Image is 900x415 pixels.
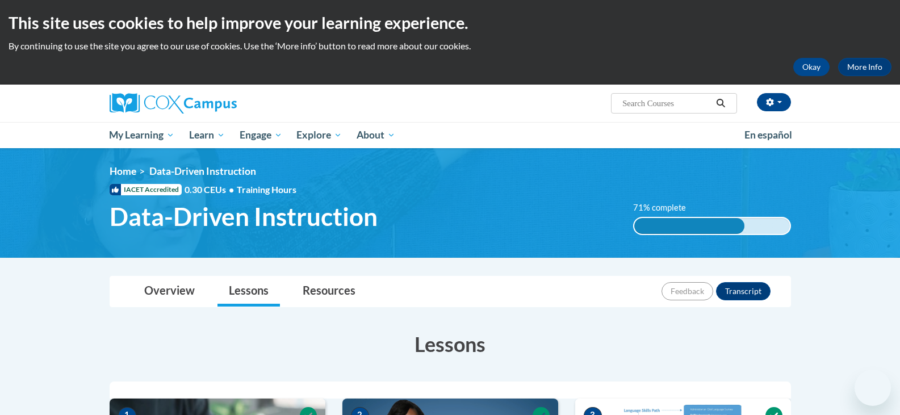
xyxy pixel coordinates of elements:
[291,276,367,307] a: Resources
[217,276,280,307] a: Lessons
[633,202,698,214] label: 71% complete
[229,184,234,195] span: •
[102,122,182,148] a: My Learning
[349,122,403,148] a: About
[110,184,182,195] span: IACET Accredited
[744,129,792,141] span: En español
[757,93,791,111] button: Account Settings
[793,58,830,76] button: Okay
[189,128,225,142] span: Learn
[110,330,791,358] h3: Lessons
[240,128,282,142] span: Engage
[93,122,808,148] div: Main menu
[634,218,744,234] div: 71% complete
[149,165,256,177] span: Data-Driven Instruction
[232,122,290,148] a: Engage
[737,123,799,147] a: En español
[662,282,713,300] button: Feedback
[712,97,729,110] button: Search
[182,122,232,148] a: Learn
[133,276,206,307] a: Overview
[110,165,136,177] a: Home
[296,128,342,142] span: Explore
[621,97,712,110] input: Search Courses
[237,184,296,195] span: Training Hours
[357,128,395,142] span: About
[110,93,237,114] img: Cox Campus
[110,202,378,232] span: Data-Driven Instruction
[289,122,349,148] a: Explore
[9,40,891,52] p: By continuing to use the site you agree to our use of cookies. Use the ‘More info’ button to read...
[855,370,891,406] iframe: Button to launch messaging window
[9,11,891,34] h2: This site uses cookies to help improve your learning experience.
[838,58,891,76] a: More Info
[109,128,174,142] span: My Learning
[110,93,325,114] a: Cox Campus
[185,183,237,196] span: 0.30 CEUs
[716,282,771,300] button: Transcript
